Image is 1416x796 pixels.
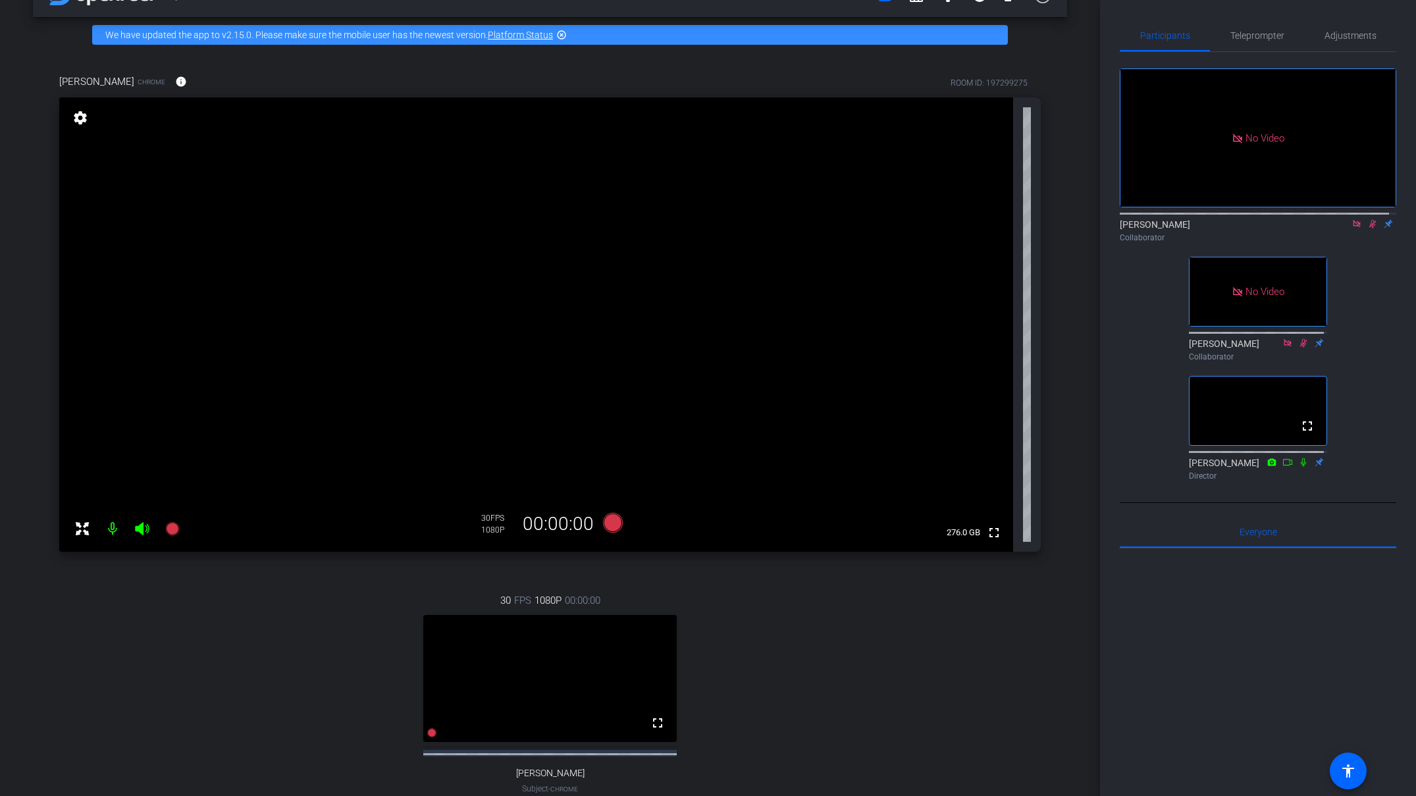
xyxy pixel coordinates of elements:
span: FPS [490,514,504,523]
span: Participants [1140,31,1190,40]
mat-icon: accessibility [1340,763,1356,779]
span: No Video [1246,132,1284,144]
span: Adjustments [1324,31,1377,40]
mat-icon: fullscreen [986,525,1002,541]
div: Collaborator [1120,232,1396,244]
span: FPS [514,593,531,608]
div: [PERSON_NAME] [1189,456,1327,482]
mat-icon: info [175,76,187,88]
span: 276.0 GB [942,525,985,541]
div: [PERSON_NAME] [1189,337,1327,363]
span: Subject [522,783,578,795]
mat-icon: highlight_off [556,30,567,40]
div: [PERSON_NAME] [1120,218,1396,244]
span: 00:00:00 [565,593,600,608]
div: Director [1189,470,1327,482]
span: - [548,784,550,793]
span: [PERSON_NAME] [516,768,585,779]
div: 30 [481,513,514,523]
span: 30 [500,593,511,608]
span: Teleprompter [1230,31,1284,40]
div: We have updated the app to v2.15.0. Please make sure the mobile user has the newest version. [92,25,1008,45]
mat-icon: fullscreen [1299,418,1315,434]
span: Everyone [1240,527,1277,537]
div: ROOM ID: 197299275 [951,77,1028,89]
span: No Video [1246,286,1284,298]
span: Chrome [550,785,578,793]
mat-icon: fullscreen [650,715,666,731]
span: [PERSON_NAME] [59,74,134,89]
a: Platform Status [488,30,553,40]
span: Chrome [138,77,165,87]
div: 1080P [481,525,514,535]
mat-icon: settings [71,110,90,126]
span: 1080P [535,593,562,608]
div: 00:00:00 [514,513,602,535]
div: Collaborator [1189,351,1327,363]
